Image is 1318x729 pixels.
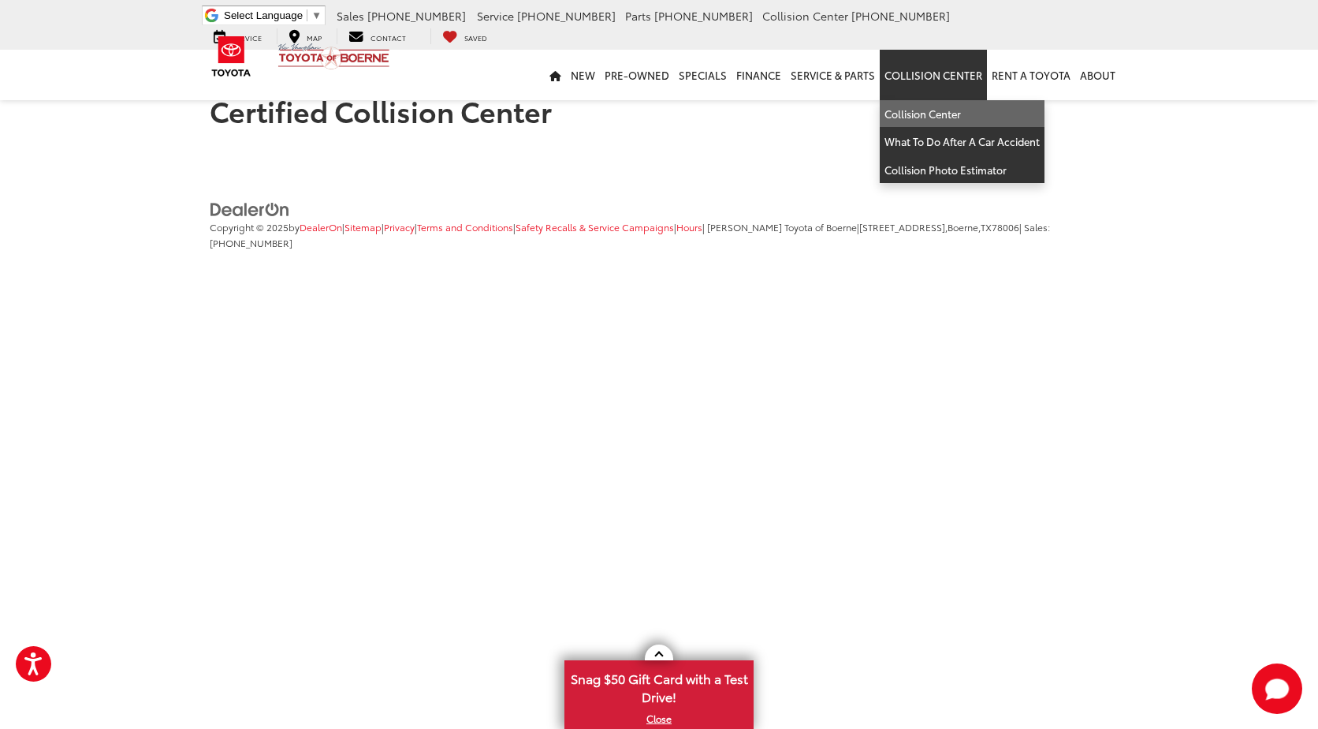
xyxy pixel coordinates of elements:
a: Service & Parts: Opens in a new tab [786,50,880,100]
a: DealerOn [210,200,290,216]
a: My Saved Vehicles [430,28,499,44]
span: Copyright © 2025 [210,220,289,234]
span: [PHONE_NUMBER] [851,8,950,24]
a: Safety Recalls & Service Campaigns, Opens in a new tab [516,220,674,234]
span: | [857,220,1019,234]
span: Service [477,8,514,24]
span: Saved [464,32,487,43]
span: [STREET_ADDRESS], [859,220,948,234]
span: 78006 [992,220,1019,234]
span: Collision Center [762,8,848,24]
a: Collision Center [880,50,987,100]
span: TX [981,220,992,234]
a: Sitemap [344,220,382,234]
a: Terms and Conditions [417,220,513,234]
span: Select Language [224,9,303,21]
a: Map [277,28,333,44]
span: Snag $50 Gift Card with a Test Drive! [566,662,752,710]
span: | [342,220,382,234]
span: [PHONE_NUMBER] [517,8,616,24]
a: Select Language​ [224,9,322,21]
a: Home [545,50,566,100]
a: Finance [732,50,786,100]
a: Collision Photo Estimator: Opens in a new tab [880,156,1044,184]
span: ​ [307,9,307,21]
a: Contact [337,28,418,44]
a: Collision Center [880,100,1044,129]
span: [PHONE_NUMBER] [654,8,753,24]
span: Sales [337,8,364,24]
span: | [382,220,415,234]
a: About [1075,50,1120,100]
a: Rent a Toyota [987,50,1075,100]
a: DealerOn Home Page [300,220,342,234]
span: | [674,220,702,234]
span: [PHONE_NUMBER] [210,236,292,249]
img: Toyota [202,31,261,82]
span: [PHONE_NUMBER] [367,8,466,24]
span: | [PERSON_NAME] Toyota of Boerne [702,220,857,234]
span: ▼ [311,9,322,21]
span: | [513,220,674,234]
a: Privacy [384,220,415,234]
h1: Certified Collision Center [210,95,1108,126]
span: Parts [625,8,651,24]
img: Vic Vaughan Toyota of Boerne [277,43,390,70]
a: Hours [676,220,702,234]
span: by [289,220,342,234]
img: DealerOn [210,201,290,219]
span: | [415,220,513,234]
a: Service [202,28,274,44]
span: Boerne, [948,220,981,234]
a: Pre-Owned [600,50,674,100]
svg: Start Chat [1252,664,1302,714]
button: Toggle Chat Window [1252,664,1302,714]
a: What To Do After A Car Accident [880,128,1044,156]
a: Specials [674,50,732,100]
a: New [566,50,600,100]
